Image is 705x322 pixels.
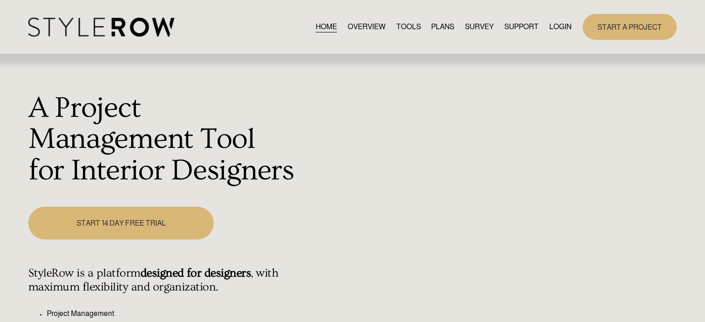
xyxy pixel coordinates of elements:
[140,266,251,280] strong: designed for designers
[431,20,454,33] a: PLANS
[583,14,677,39] a: START A PROJECT
[28,93,296,187] h1: A Project Management Tool for Interior Designers
[465,20,494,33] a: SURVEY
[549,20,572,33] a: LOGIN
[28,207,214,240] a: START 14 DAY FREE TRIAL
[316,20,337,33] a: HOME
[348,20,386,33] a: OVERVIEW
[28,266,296,294] h4: StyleRow is a platform , with maximum flexibility and organization.
[504,21,539,32] span: SUPPORT
[28,18,174,37] img: StyleRow
[47,308,296,319] p: Project Management
[504,20,539,33] a: folder dropdown
[396,20,421,33] a: TOOLS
